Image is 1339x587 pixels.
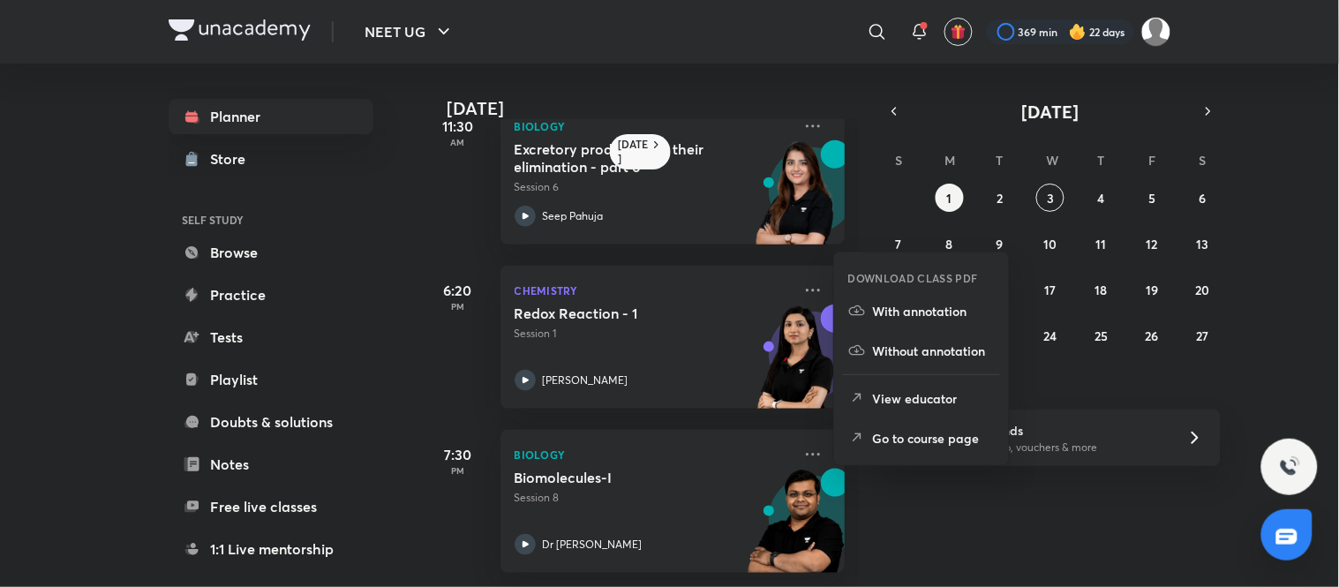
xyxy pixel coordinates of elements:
abbr: September 20, 2025 [1196,282,1210,298]
abbr: Saturday [1200,152,1207,169]
p: Session 6 [515,179,792,195]
img: Company Logo [169,19,311,41]
button: NEET UG [355,14,465,49]
a: Playlist [169,362,373,397]
button: September 20, 2025 [1189,275,1217,304]
p: View educator [873,389,995,408]
abbr: September 9, 2025 [997,236,1004,252]
button: September 10, 2025 [1036,230,1064,258]
h6: DOWNLOAD CLASS PDF [848,270,978,286]
abbr: Tuesday [997,152,1004,169]
p: Seep Pahuja [543,208,604,224]
abbr: September 19, 2025 [1146,282,1158,298]
h4: [DATE] [448,98,862,119]
button: [DATE] [906,99,1196,124]
h6: Refer friends [949,421,1166,440]
a: 1:1 Live mentorship [169,531,373,567]
button: September 1, 2025 [936,184,964,212]
img: unacademy [748,140,845,262]
img: streak [1069,23,1087,41]
p: PM [423,465,493,476]
button: September 25, 2025 [1087,321,1116,350]
abbr: September 12, 2025 [1147,236,1158,252]
button: September 9, 2025 [986,230,1014,258]
div: Store [211,148,257,169]
p: Go to course page [873,429,995,448]
button: September 24, 2025 [1036,321,1064,350]
a: Planner [169,99,373,134]
abbr: September 4, 2025 [1098,190,1105,207]
a: Company Logo [169,19,311,45]
img: unacademy [748,305,845,426]
abbr: Monday [945,152,956,169]
button: September 11, 2025 [1087,230,1116,258]
abbr: September 13, 2025 [1197,236,1209,252]
abbr: September 2, 2025 [997,190,1004,207]
button: September 6, 2025 [1189,184,1217,212]
abbr: September 24, 2025 [1044,327,1057,344]
abbr: September 7, 2025 [896,236,902,252]
abbr: September 18, 2025 [1095,282,1108,298]
button: September 7, 2025 [884,230,913,258]
img: avatar [951,24,967,40]
abbr: September 5, 2025 [1148,190,1155,207]
abbr: September 3, 2025 [1047,190,1054,207]
abbr: September 25, 2025 [1095,327,1108,344]
h6: SELF STUDY [169,205,373,235]
abbr: September 10, 2025 [1044,236,1057,252]
p: Chemistry [515,280,792,301]
h5: Excretory products and their elimination - part 6 [515,140,734,176]
abbr: September 26, 2025 [1146,327,1159,344]
abbr: September 8, 2025 [946,236,953,252]
p: Win a laptop, vouchers & more [949,440,1166,455]
p: Session 1 [515,326,792,342]
button: September 18, 2025 [1087,275,1116,304]
abbr: Friday [1148,152,1155,169]
a: Tests [169,320,373,355]
button: September 17, 2025 [1036,275,1064,304]
h5: Biomolecules-I [515,469,734,486]
button: September 12, 2025 [1138,230,1166,258]
p: Session 8 [515,490,792,506]
p: [PERSON_NAME] [543,373,628,388]
h6: [DATE] [619,138,650,166]
p: Dr [PERSON_NAME] [543,537,643,553]
img: Amisha Rani [1141,17,1171,47]
p: AM [423,137,493,147]
p: Without annotation [873,342,995,360]
button: September 19, 2025 [1138,275,1166,304]
a: Notes [169,447,373,482]
p: Biology [515,444,792,465]
button: September 2, 2025 [986,184,1014,212]
h5: 7:30 [423,444,493,465]
abbr: Sunday [895,152,902,169]
p: With annotation [873,302,995,320]
h5: 11:30 [423,116,493,137]
a: Doubts & solutions [169,404,373,440]
button: September 3, 2025 [1036,184,1064,212]
button: September 5, 2025 [1138,184,1166,212]
h5: 6:20 [423,280,493,301]
abbr: Wednesday [1046,152,1058,169]
a: Browse [169,235,373,270]
button: September 4, 2025 [1087,184,1116,212]
abbr: September 17, 2025 [1045,282,1057,298]
button: avatar [944,18,973,46]
img: ttu [1279,456,1300,478]
abbr: September 6, 2025 [1200,190,1207,207]
h5: Redox Reaction - 1 [515,305,734,322]
span: [DATE] [1022,100,1079,124]
abbr: September 1, 2025 [947,190,952,207]
button: September 13, 2025 [1189,230,1217,258]
p: PM [423,301,493,312]
abbr: September 27, 2025 [1197,327,1209,344]
p: Biology [515,116,792,137]
a: Store [169,141,373,177]
abbr: Thursday [1098,152,1105,169]
a: Practice [169,277,373,312]
abbr: September 11, 2025 [1096,236,1107,252]
button: September 8, 2025 [936,230,964,258]
button: September 27, 2025 [1189,321,1217,350]
button: September 26, 2025 [1138,321,1166,350]
a: Free live classes [169,489,373,524]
